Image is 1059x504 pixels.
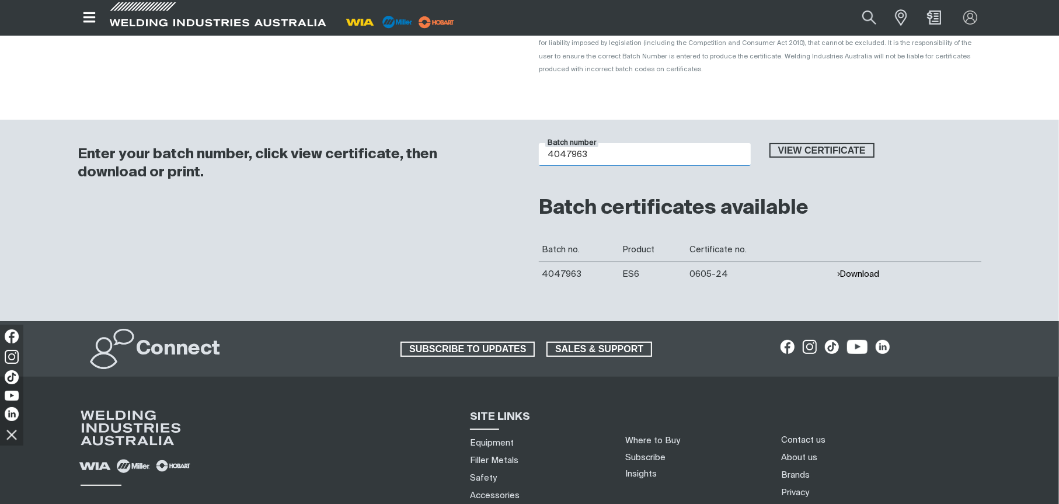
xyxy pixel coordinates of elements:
img: Instagram [5,350,19,364]
h2: Batch certificates available [539,196,981,221]
a: Where to Buy [625,436,680,445]
a: Equipment [470,437,514,449]
a: Privacy [781,486,809,499]
a: SALES & SUPPORT [546,342,652,357]
th: Certificate no. [687,238,834,262]
span: SITE LINKS [470,412,530,422]
td: ES6 [619,262,687,286]
a: Safety [470,472,497,484]
a: About us [781,451,817,464]
input: Product name or item number... [834,5,889,31]
img: LinkedIn [5,407,19,421]
a: Contact us [781,434,825,446]
a: Shopping cart (0 product(s)) [925,11,943,25]
a: miller [415,18,458,26]
h3: Enter your batch number, click view certificate, then download or print. [78,145,508,182]
a: Insights [625,470,657,478]
h2: Connect [136,336,220,362]
button: Search products [849,5,889,31]
a: Brands [781,469,810,481]
a: SUBSCRIBE TO UPDATES [400,342,535,357]
a: Subscribe [625,453,666,462]
img: TikTok [5,370,19,384]
button: Download [837,269,879,279]
th: Product [619,238,687,262]
a: Accessories [470,489,520,502]
td: 4047963 [539,262,619,286]
button: View certificate [769,143,875,158]
td: 0605-24 [687,262,834,286]
img: miller [415,13,458,31]
span: View certificate [771,143,873,158]
span: SALES & SUPPORT [548,342,651,357]
th: Batch no. [539,238,619,262]
span: SUBSCRIBE TO UPDATES [402,342,534,357]
img: Facebook [5,329,19,343]
a: Filler Metals [470,454,518,467]
img: YouTube [5,391,19,401]
img: hide socials [2,425,22,444]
